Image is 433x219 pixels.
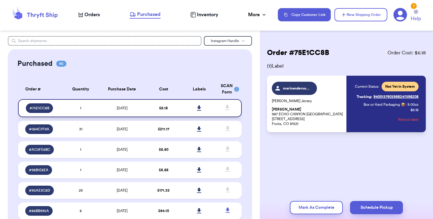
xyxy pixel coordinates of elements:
h2: Order # 75E1CC8B [267,48,329,58]
span: 8 [80,209,82,213]
span: [PERSON_NAME] [272,107,301,112]
h2: Purchased [17,59,53,68]
th: Cost [146,79,181,99]
a: Orders [78,11,100,18]
span: 9.00 oz [407,102,419,107]
span: Purchased [137,11,161,18]
span: : [405,102,406,107]
a: Inventory [190,11,218,18]
span: 95 [56,61,66,67]
span: Inventory [197,11,218,18]
span: Help [411,15,421,22]
div: More [248,11,267,18]
span: 1 [80,168,81,172]
p: [PERSON_NAME] Jersey [272,99,343,103]
span: marinanderson19 [283,86,312,91]
p: 987 ECHO CANYON [GEOGRAPHIC_DATA][STREET_ADDRESS] Fruita, CO 81521 [272,107,343,126]
span: # 98B1E8EA [29,168,48,172]
div: SCAN Form [221,83,235,96]
span: 1 [80,148,81,151]
span: Tracking: [357,94,372,99]
span: $ 171.33 [157,189,170,192]
a: Help [411,10,421,22]
span: $ 6.18 [159,106,168,110]
span: $ 6.66 [159,168,168,172]
span: [DATE] [117,209,127,213]
span: Current Status: [355,84,379,89]
button: Copy Customer Link [278,8,331,21]
input: Search shipments... [8,36,201,46]
th: Quantity [63,79,99,99]
th: Purchase Date [99,79,146,99]
button: Mark As Complete [290,201,343,214]
span: # 75E1CC8B [29,106,49,111]
span: $ 6.60 [159,148,168,151]
span: 1 [80,106,81,110]
button: Schedule Pickup [350,201,403,214]
div: 7 [411,3,417,9]
span: [DATE] [117,148,127,151]
span: # AC0FE6BC [29,147,50,152]
span: [DATE] [117,189,127,192]
button: Instagram Handle [204,36,252,46]
button: New Shipping Order [334,8,387,21]
span: $ 54.10 [158,209,169,213]
span: 31 [79,127,82,131]
span: Instagram Handle [211,39,239,43]
span: # 95AE3C8D [29,188,50,193]
th: Labels [181,79,217,99]
span: $ 211.17 [158,127,169,131]
span: [DATE] [117,168,127,172]
th: Order # [18,79,63,99]
span: Order Cost: $ 6.18 [388,49,426,56]
span: # 86BB995A [29,208,49,213]
button: Refund label [398,113,419,126]
span: Not Yet in System [385,84,415,89]
a: 7 [393,8,407,22]
span: [DATE] [117,106,127,110]
span: 29 [79,189,83,192]
span: Box or Hard Packaging 📦 [364,103,405,106]
span: # 064C7F9A [29,127,49,132]
a: Purchased [130,11,161,19]
p: $6.18 [410,108,419,112]
span: Orders [84,11,100,18]
a: Tracking:9400137903968247398208 [357,92,419,102]
span: [DATE] [117,127,127,131]
span: ( 1 ) Label [267,62,426,70]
